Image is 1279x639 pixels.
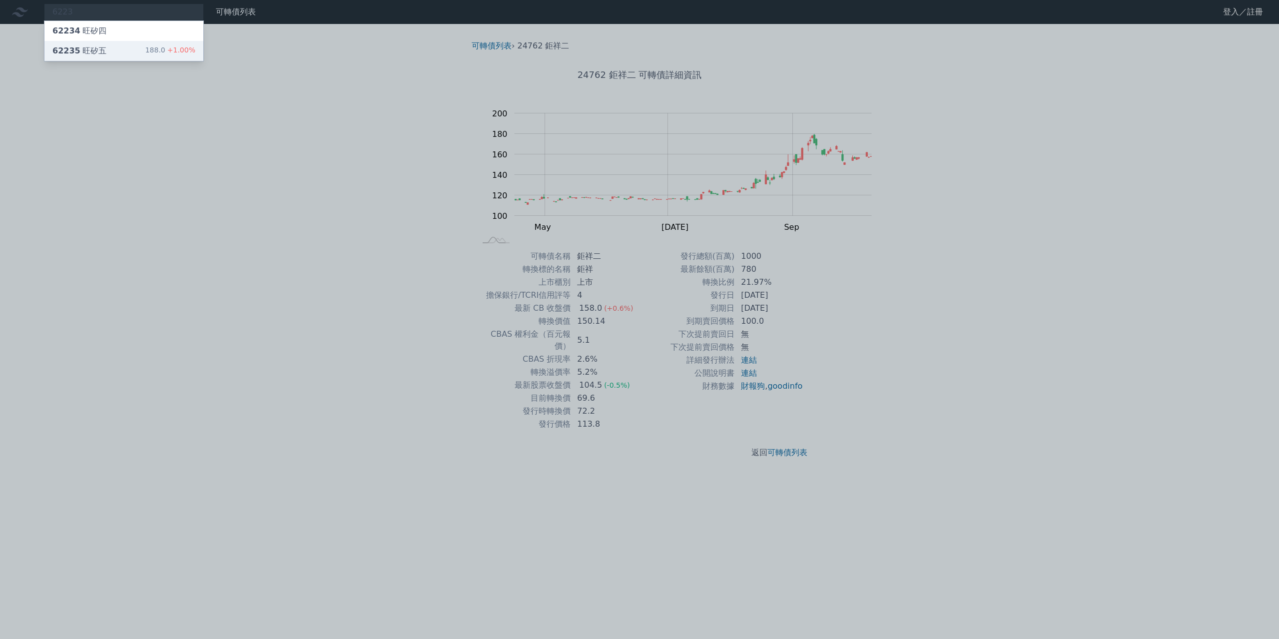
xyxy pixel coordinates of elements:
span: +1.00% [165,46,195,54]
iframe: Chat Widget [1229,591,1279,639]
div: 旺矽四 [52,25,106,37]
a: 62235旺矽五 188.0+1.00% [44,41,203,61]
a: 62234旺矽四 [44,21,203,41]
span: 62235 [52,46,80,55]
span: 62234 [52,26,80,35]
div: 旺矽五 [52,45,106,57]
div: 188.0 [145,45,195,57]
div: 聊天小工具 [1229,591,1279,639]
